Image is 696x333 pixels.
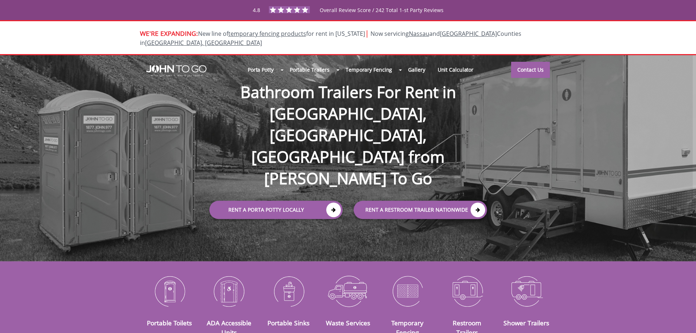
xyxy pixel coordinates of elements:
[146,65,206,77] img: JOHN to go
[209,201,343,219] a: Rent a Porta Potty Locally
[140,29,198,38] span: WE'RE EXPANDING:
[145,39,262,47] a: [GEOGRAPHIC_DATA], [GEOGRAPHIC_DATA]
[511,62,550,78] a: Contact Us
[241,62,280,77] a: Porta Potty
[284,62,336,77] a: Portable Trailers
[409,30,429,38] a: Nassau
[320,7,444,28] span: Overall Review Score / 242 Total 1-st Party Reviews
[140,30,521,47] span: Now servicing and Counties in
[326,318,370,327] a: Waste Services
[253,7,260,14] span: 4.8
[202,58,494,189] h1: Bathroom Trailers For Rent in [GEOGRAPHIC_DATA], [GEOGRAPHIC_DATA], [GEOGRAPHIC_DATA] from [PERSO...
[365,28,369,38] span: |
[147,318,192,327] a: Portable Toilets
[324,272,372,310] img: Waste-Services-icon_N.png
[443,272,491,310] img: Restroom-Trailers-icon_N.png
[339,62,398,77] a: Temporary Fencing
[402,62,431,77] a: Gallery
[145,272,194,310] img: Portable-Toilets-icon_N.png
[431,62,480,77] a: Unit Calculator
[503,318,549,327] a: Shower Trailers
[502,272,551,310] img: Shower-Trailers-icon_N.png
[140,30,521,47] span: New line of for rent in [US_STATE]
[440,30,497,38] a: [GEOGRAPHIC_DATA]
[354,201,487,219] a: rent a RESTROOM TRAILER Nationwide
[264,272,313,310] img: Portable-Sinks-icon_N.png
[228,30,306,38] a: temporary fencing products
[267,318,309,327] a: Portable Sinks
[205,272,253,310] img: ADA-Accessible-Units-icon_N.png
[383,272,432,310] img: Temporary-Fencing-cion_N.png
